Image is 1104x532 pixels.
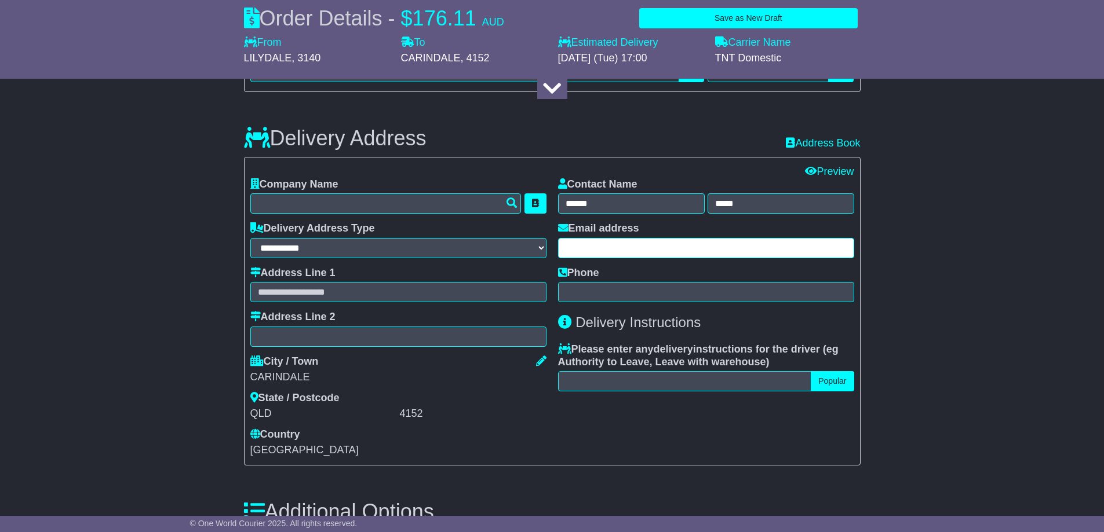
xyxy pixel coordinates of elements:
label: Phone [558,267,599,280]
span: $ [401,6,413,30]
a: Address Book [786,137,860,149]
label: Carrier Name [715,36,791,49]
label: To [401,36,425,49]
span: , 4152 [461,52,490,64]
h3: Delivery Address [244,127,427,150]
div: CARINDALE [250,371,546,384]
label: Company Name [250,178,338,191]
span: [GEOGRAPHIC_DATA] [250,444,359,456]
div: Order Details - [244,6,504,31]
div: 4152 [400,408,546,420]
span: CARINDALE [401,52,461,64]
span: delivery [654,343,693,355]
span: Delivery Instructions [575,314,701,330]
label: Please enter any instructions for the driver ( ) [558,343,854,368]
label: Email address [558,222,639,235]
label: City / Town [250,355,319,368]
label: Address Line 2 [250,311,336,324]
label: Estimated Delivery [558,36,704,49]
button: Save as New Draft [639,8,857,28]
label: Delivery Address Type [250,222,375,235]
label: From [244,36,282,49]
span: © One World Courier 2025. All rights reserved. [190,519,358,528]
label: Address Line 1 [250,267,336,280]
span: LILYDALE [244,52,292,64]
div: [DATE] (Tue) 17:00 [558,52,704,65]
span: 176.11 [413,6,476,30]
h3: Additional Options [244,500,861,523]
div: TNT Domestic [715,52,861,65]
a: Preview [805,166,854,177]
span: , 3140 [292,52,320,64]
label: Contact Name [558,178,637,191]
label: Country [250,428,300,441]
label: State / Postcode [250,392,340,405]
span: eg Authority to Leave, Leave with warehouse [558,343,839,368]
span: AUD [482,16,504,28]
div: QLD [250,408,397,420]
button: Popular [811,371,854,391]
